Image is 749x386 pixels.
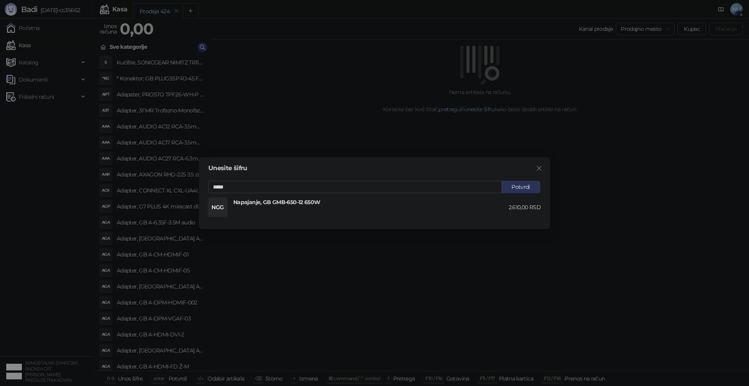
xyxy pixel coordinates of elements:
[536,165,542,171] span: close
[233,198,509,206] h4: Napajanje, GB GMB-650-12 650W
[533,165,545,171] span: Zatvori
[509,203,541,212] div: 2.610,00 RSD
[208,198,227,217] div: NGG
[208,165,541,171] div: Unesite šifru
[501,181,540,193] button: Potvrdi
[533,162,545,174] button: Close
